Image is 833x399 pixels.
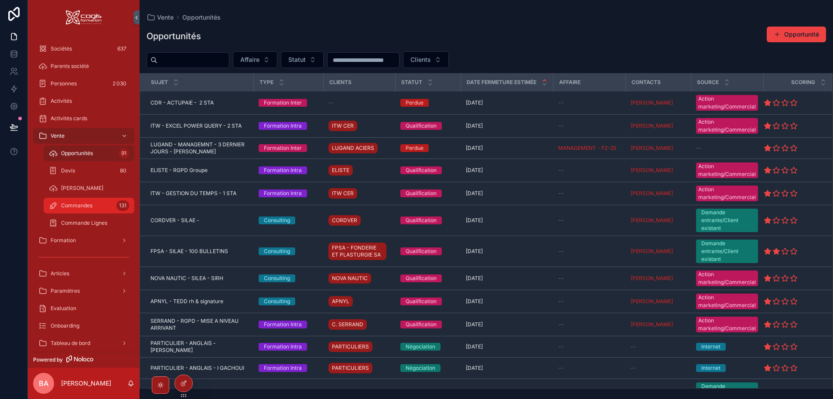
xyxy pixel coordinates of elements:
a: Qualification [400,122,455,130]
span: Opportunités [182,13,221,22]
a: ITW CER [328,186,390,200]
a: Action marketing/Commercial [696,271,758,286]
div: Consulting [264,298,290,305]
a: Vente [147,13,174,22]
div: Formation Intra [264,122,302,130]
a: Perdue [400,144,455,152]
span: Onboarding [51,322,79,329]
a: [PERSON_NAME] [631,99,673,106]
a: PARTICULIERS [328,363,372,373]
a: [DATE] [466,275,548,282]
span: Commande Lignes [61,220,107,227]
div: Action marketing/Commercial [698,162,756,178]
span: -- [558,321,563,328]
a: Formation Intra [259,189,318,197]
a: Formation Intra [259,364,318,372]
span: FPSA - FONDERIE ET PLASTURGIE SA [332,244,383,258]
a: SERRAND - RGPD - MISE A NIVEAU ARRIVANT [150,318,248,331]
a: LUGAND ACIERS [328,143,378,153]
a: Qualification [400,216,455,224]
a: NOVA NAUTIC - SILEA - SIRH [150,275,248,282]
div: Internet [701,364,720,372]
span: ITW - EXCEL POWER QUERY - 2 STA [150,122,242,129]
span: Formation [51,237,76,244]
a: Articles [33,266,134,281]
span: Scoring [791,79,815,86]
div: Négociation [406,364,435,372]
a: CORDVER [328,213,390,227]
a: ITW CER [328,188,357,199]
div: Qualification [406,166,437,174]
div: Formation Intra [264,321,302,328]
div: Formation Inter [264,144,302,152]
a: CORDVER - SILAE - [150,217,248,224]
div: Action marketing/Commercial [698,186,756,201]
span: Personnes [51,80,77,87]
a: LUGAND - MANAGEMNT - 3 DERNIER JOURS - [PERSON_NAME] [150,141,248,155]
span: Activités [51,98,72,105]
a: Parents société [33,58,134,74]
a: -- [558,99,620,106]
a: [PERSON_NAME] [631,167,686,174]
a: Action marketing/Commercial [696,95,758,111]
span: ITW - GESTION DU TEMPS - 1 STA [150,190,236,197]
span: Affaire [559,79,580,86]
span: [DATE] [466,122,483,129]
a: Onboarding [33,318,134,334]
span: [DATE] [466,99,483,106]
span: [DATE] [466,217,483,224]
span: [DATE] [466,167,483,174]
div: Qualification [406,216,437,224]
span: [PERSON_NAME] [631,248,673,255]
span: -- [558,99,563,106]
span: Vente [157,13,174,22]
span: Articles [51,270,69,277]
a: -- [558,248,620,255]
span: [DATE] [466,321,483,328]
a: Opportunités91 [44,145,134,161]
a: [PERSON_NAME] [631,298,673,305]
a: Qualification [400,321,455,328]
span: Commandes [61,202,92,209]
span: PARTICULIERS [332,343,369,350]
a: PARTICULIERS [328,340,390,354]
a: NOVA NAUTIC [328,273,371,284]
a: Consulting [259,247,318,255]
div: Perdue [406,99,423,107]
span: [PERSON_NAME] [631,122,673,129]
a: [DATE] [466,167,548,174]
a: -- [631,343,686,350]
a: Formation Intra [259,343,318,351]
a: [PERSON_NAME] [631,167,673,174]
div: Qualification [406,274,437,282]
div: Formation Intra [264,189,302,197]
a: [DATE] [466,122,548,129]
div: Demande entrante/Client existant [701,209,753,232]
div: Qualification [406,298,437,305]
div: Consulting [264,247,290,255]
span: Activités cards [51,115,87,122]
a: NOVA NAUTIC [328,271,390,285]
a: Commandes131 [44,198,134,213]
button: Select Button [403,51,449,68]
a: Action marketing/Commercial [696,162,758,178]
a: -- [558,275,620,282]
div: Action marketing/Commercial [698,271,756,286]
span: CORDVER [332,217,357,224]
span: PARTICULIER - ANGLAIS - [PERSON_NAME] [150,340,248,354]
a: ELISTE - RGPD Groupe [150,167,248,174]
span: -- [631,343,636,350]
span: Statut [288,55,306,64]
a: [PERSON_NAME] [631,190,686,197]
div: Action marketing/Commercial [698,294,756,309]
a: -- [558,321,620,328]
div: 637 [115,44,129,54]
span: CDR - ACTUPAIE - 2 STA [150,99,214,106]
span: Source [697,79,719,86]
a: -- [558,298,620,305]
img: App logo [66,10,102,24]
